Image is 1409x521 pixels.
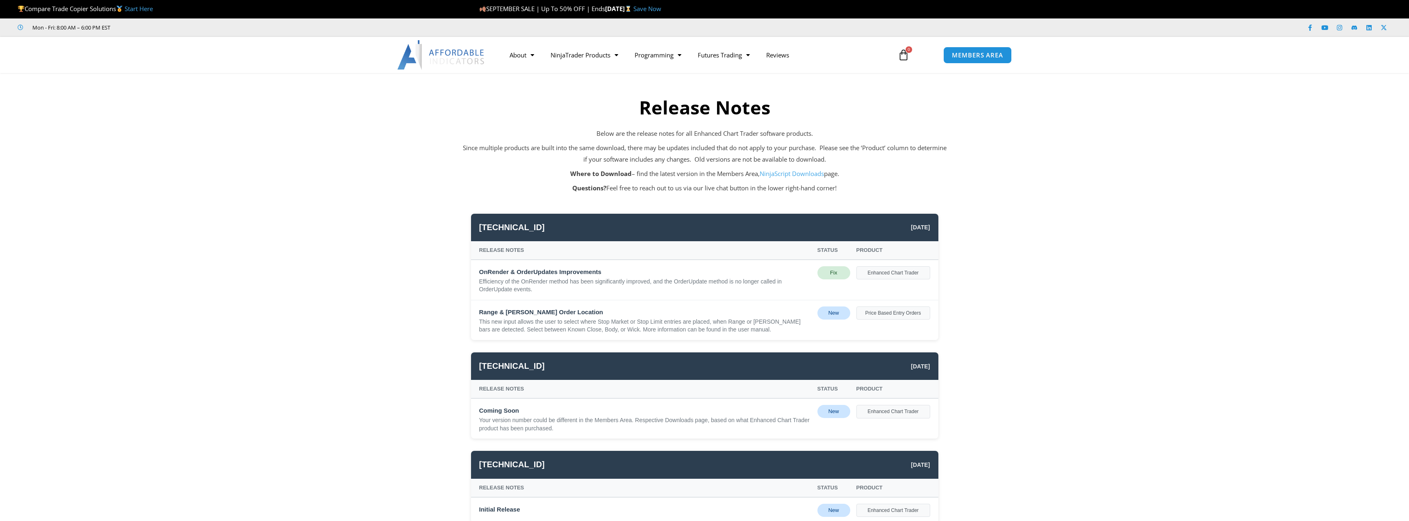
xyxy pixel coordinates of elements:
span: [TECHNICAL_ID] [479,359,545,374]
img: 🏆 [18,6,24,12]
a: About [501,46,542,64]
div: Release Notes [479,384,811,394]
strong: Where to Download [570,169,632,178]
div: Your version number could be different in the Members Area. Respective Downloads page, based on w... [479,416,811,432]
div: New [817,306,850,320]
div: Release Notes [479,245,811,255]
img: ⌛ [625,6,631,12]
a: Start Here [125,5,153,13]
a: NinjaTrader Products [542,46,626,64]
div: This new input allows the user to select where Stop Market or Stop Limit entries are placed, when... [479,318,811,334]
strong: Questions? [572,184,606,192]
div: Product [856,245,930,255]
span: [DATE] [911,459,930,470]
span: Mon - Fri: 8:00 AM – 6:00 PM EST [30,23,110,32]
div: Enhanced Chart Trader [856,405,930,418]
div: Product [856,483,930,493]
p: Since multiple products are built into the same download, there may be updates included that do n... [463,142,947,165]
img: 🥇 [116,6,123,12]
div: OnRender & OrderUpdates Improvements [479,266,811,278]
a: Reviews [758,46,797,64]
img: 🍂 [480,6,486,12]
span: Compare Trade Copier Solutions [18,5,153,13]
a: NinjaScript Downloads [760,169,824,178]
a: Programming [626,46,690,64]
div: Product [856,384,930,394]
div: Enhanced Chart Trader [856,504,930,517]
iframe: Customer reviews powered by Trustpilot [122,23,245,32]
span: MEMBERS AREA [952,52,1003,58]
p: – find the latest version in the Members Area, page. [463,168,947,180]
a: Save Now [633,5,661,13]
p: Feel free to reach out to us via our live chat button in the lower right-hand corner! [463,183,947,194]
div: Status [817,384,850,394]
span: [DATE] [911,361,930,372]
div: Enhanced Chart Trader [856,266,930,279]
div: New [817,405,850,418]
a: Futures Trading [690,46,758,64]
strong: [DATE] [605,5,633,13]
div: Initial Release [479,504,811,515]
a: MEMBERS AREA [943,47,1012,64]
h2: Release Notes [463,96,947,120]
div: New [817,504,850,517]
div: Price Based Entry Orders [856,306,930,320]
div: Status [817,245,850,255]
div: Release Notes [479,483,811,493]
img: LogoAI | Affordable Indicators – NinjaTrader [397,40,485,70]
div: Range & [PERSON_NAME] Order Location [479,306,811,318]
div: Status [817,483,850,493]
div: Efficiency of the OnRender method has been significantly improved, and the OrderUpdate method is ... [479,278,811,294]
a: 0 [885,43,922,67]
span: SEPTEMBER SALE | Up To 50% OFF | Ends [479,5,605,13]
span: [TECHNICAL_ID] [479,457,545,472]
span: 0 [906,46,912,53]
div: Coming Soon [479,405,811,416]
span: [TECHNICAL_ID] [479,220,545,235]
p: Below are the release notes for all Enhanced Chart Trader software products. [463,128,947,139]
div: Fix [817,266,850,279]
nav: Menu [501,46,888,64]
span: [DATE] [911,222,930,233]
